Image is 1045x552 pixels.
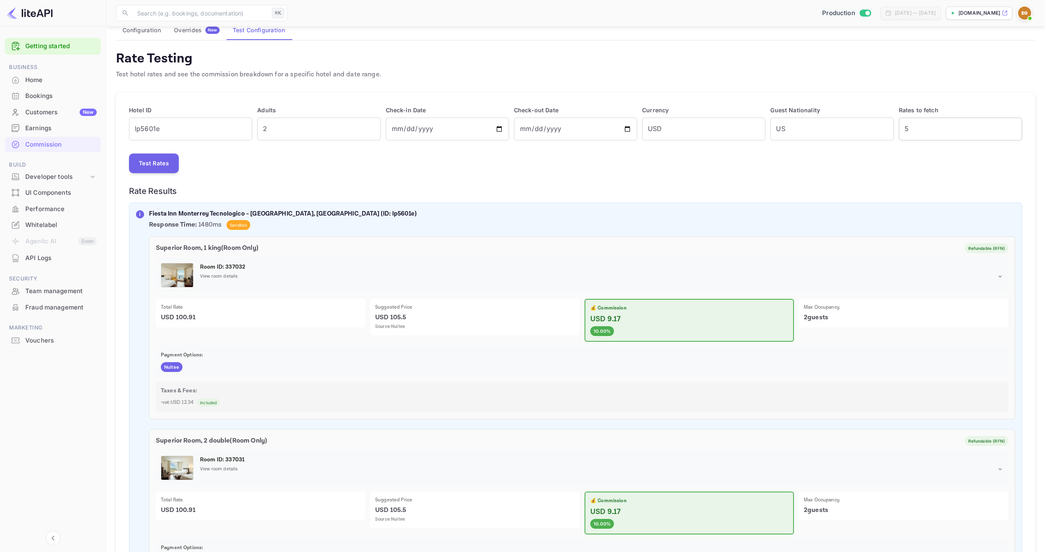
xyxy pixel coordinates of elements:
[5,63,101,72] span: Business
[375,516,575,523] p: Source: Nuitee
[129,186,1022,196] h6: Rate Results
[375,304,575,311] p: Suggested Price
[46,531,60,545] button: Collapse navigation
[5,72,101,87] a: Home
[590,521,614,528] span: 10.00%
[5,300,101,315] a: Fraud management
[5,120,101,136] a: Earnings
[5,88,101,103] a: Bookings
[116,70,381,80] p: Test hotel rates and see the commission breakdown for a specific hotel and date range.
[899,106,1022,114] p: Rates to fetch
[375,313,575,323] p: USD 105.5
[375,505,575,515] p: USD 105.5
[5,88,101,104] div: Bookings
[5,38,101,55] div: Getting started
[386,106,509,114] p: Check-in Date
[5,217,101,232] a: Whitelabel
[642,106,765,114] p: Currency
[116,50,381,67] h4: Rate Testing
[5,283,101,299] div: Team management
[642,118,765,140] input: USD
[25,172,89,182] div: Developer tools
[958,9,1000,17] p: [DOMAIN_NAME]
[5,323,101,332] span: Marketing
[25,188,97,198] div: UI Components
[822,9,855,18] span: Production
[139,211,140,218] p: i
[5,250,101,266] div: API Logs
[5,185,101,200] a: UI Components
[226,20,291,40] button: Test Configuration
[200,263,1003,272] p: Room ID: 337032
[5,333,101,349] div: Vouchers
[132,5,269,21] input: Search (e.g. bookings, documentation)
[590,497,788,505] p: 💰 Commission
[161,496,360,504] p: Total Rate
[5,333,101,348] a: Vouchers
[149,220,1015,230] p: 1480ms
[770,118,894,140] input: US
[129,106,252,114] p: Hotel ID
[804,496,1003,504] p: Max Occupancy
[7,7,53,20] img: LiteAPI logo
[174,27,220,34] div: Overrides
[5,250,101,265] a: API Logs
[200,466,238,473] p: View room details
[25,336,97,345] div: Vouchers
[5,185,101,201] div: UI Components
[25,220,97,230] div: Whitelabel
[5,283,101,298] a: Team management
[80,109,97,116] div: New
[590,506,788,517] p: USD 9.17
[375,323,575,330] p: Source: Nuitee
[161,544,1003,552] p: Payment Options:
[161,456,193,480] img: Room
[25,303,97,312] div: Fraud management
[25,140,97,149] div: Commission
[25,76,97,85] div: Home
[770,106,894,114] p: Guest Nationality
[161,387,1003,395] p: Taxes & Fees:
[129,154,179,173] button: Test Rates
[197,400,220,406] span: included
[25,42,97,51] a: Getting started
[819,9,874,18] div: Switch to Sandbox mode
[5,274,101,283] span: Security
[200,456,1003,464] p: Room ID: 337031
[161,364,182,371] span: Nuitee
[272,8,284,18] div: ⌘K
[25,91,97,101] div: Bookings
[804,505,1003,515] p: 2 guests
[590,328,614,335] span: 10.00%
[149,209,1015,219] p: Fiesta Inn Monterrey Tecnologico - [GEOGRAPHIC_DATA], [GEOGRAPHIC_DATA] (ID: lp5601e)
[5,137,101,153] div: Commission
[5,105,101,120] a: CustomersNew
[25,205,97,214] div: Performance
[375,496,575,504] p: Suggested Price
[590,305,788,312] p: 💰 Commission
[149,220,197,229] strong: Response Time:
[161,263,193,287] img: Room
[205,27,220,33] span: New
[25,108,97,117] div: Customers
[965,245,1008,252] span: Refundable (RFN)
[5,137,101,152] a: Commission
[5,217,101,233] div: Whitelabel
[161,313,360,323] p: USD 100.91
[25,254,97,263] div: API Logs
[5,160,101,169] span: Build
[161,304,360,311] p: Total Rate
[25,287,97,296] div: Team management
[129,118,252,140] input: e.g., lp1897
[1018,7,1031,20] img: Eduardo Granados
[804,304,1003,311] p: Max Occupancy
[156,243,258,253] p: Superior Room, 1 king ( Room Only )
[965,438,1008,444] span: Refundable (RFN)
[514,106,637,114] p: Check-out Date
[200,273,1003,280] div: View room details
[895,9,936,17] div: [DATE] — [DATE]
[227,222,250,228] span: Sandbox
[161,398,1003,407] p: • vat : USD 12.34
